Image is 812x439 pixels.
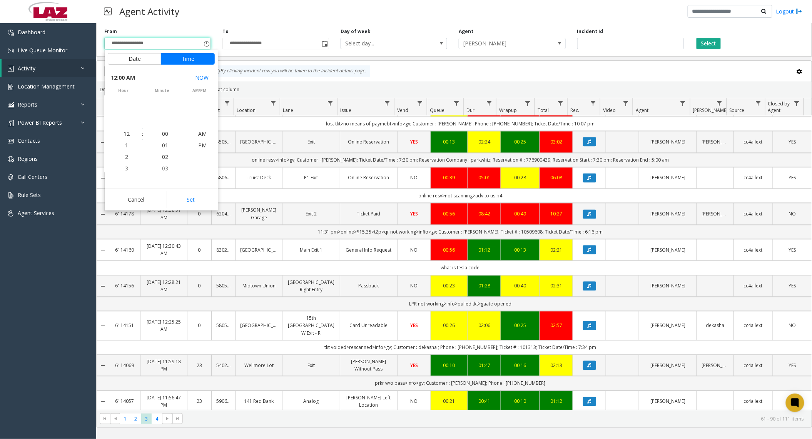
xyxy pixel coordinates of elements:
[410,362,418,369] span: YES
[345,139,393,146] a: Online Reservation
[109,117,812,131] td: lost tkt>no means of paymebt>info>gv; Customer : [PERSON_NAME]; Phone : [PHONE_NUMBER]; Ticket Da...
[109,376,812,391] td: prkr w/o pass>info>gv; Customer : [PERSON_NAME]; Phone : [PHONE_NUMBER]
[738,398,768,405] a: cc4allext
[110,413,120,424] span: Go to the previous page
[142,130,143,138] div: :
[345,358,393,373] a: [PERSON_NAME] Without Pass
[125,142,128,149] span: 1
[473,210,496,218] a: 08:42
[473,398,496,405] div: 00:41
[320,38,329,49] span: Toggle popup
[545,398,568,405] a: 01:12
[545,139,568,146] a: 03:02
[115,2,183,21] h3: Agent Activity
[436,247,463,254] div: 00:56
[237,107,256,114] span: Location
[114,322,135,329] a: 6114151
[216,210,231,218] a: 620439
[697,38,721,49] button: Select
[192,71,212,85] button: Select now
[753,98,764,108] a: Source Filter Menu
[340,107,351,114] span: Issue
[97,175,109,182] a: Collapse Details
[644,282,692,290] a: [PERSON_NAME]
[451,98,462,108] a: Queue Filter Menu
[545,247,568,254] div: 02:21
[644,210,692,218] a: [PERSON_NAME]
[192,210,207,218] a: 0
[287,210,335,218] a: Exit 2
[411,398,418,405] span: NO
[112,416,119,422] span: Go to the previous page
[738,210,768,218] a: cc4allext
[702,210,729,218] a: [PERSON_NAME]
[506,210,535,218] a: 00:49
[109,261,812,275] td: what is tesla code
[506,139,535,146] a: 00:25
[167,191,215,208] button: Set
[403,282,426,290] a: NO
[240,139,277,146] a: [GEOGRAPHIC_DATA]
[403,362,426,369] a: YES
[459,38,544,49] span: [PERSON_NAME]
[778,398,807,405] a: YES
[145,279,182,294] a: [DATE] 12:28:21 AM
[192,362,207,369] a: 23
[473,322,496,329] a: 02:06
[109,153,812,167] td: online resv>info>gv; Customer : [PERSON_NAME]; Ticket Date/Time : 7:30 pm; Reservation Company : ...
[545,174,568,182] a: 06:08
[778,210,807,218] a: NO
[506,322,535,329] a: 00:25
[789,362,796,369] span: YES
[473,282,496,290] a: 01:28
[436,362,463,369] div: 00:10
[545,362,568,369] div: 02:13
[345,247,393,254] a: General Info Request
[345,282,393,290] a: Passback
[473,139,496,146] a: 02:24
[436,174,463,182] a: 00:39
[436,282,463,290] a: 00:23
[588,98,598,108] a: Rec. Filter Menu
[545,210,568,218] a: 10:27
[410,211,418,217] span: YES
[8,66,14,72] img: 'icon'
[102,416,108,422] span: Go to the first page
[18,119,62,126] span: Power BI Reports
[325,98,336,108] a: Lane Filter Menu
[240,282,277,290] a: Midtown Union
[403,210,426,218] a: YES
[216,322,231,329] a: 580571
[111,72,135,83] span: 12:00 AM
[216,174,231,182] a: 580648
[473,247,496,254] div: 01:12
[162,142,168,149] span: 01
[18,173,47,180] span: Call Centers
[114,362,135,369] a: 6114069
[473,362,496,369] a: 01:47
[621,98,631,108] a: Video Filter Menu
[187,416,804,422] kendo-pager-info: 61 - 90 of 111 items
[240,322,277,329] a: [GEOGRAPHIC_DATA]
[403,322,426,329] a: YES
[693,107,728,114] span: [PERSON_NAME]
[216,247,231,254] a: 830202
[410,139,418,145] span: YES
[506,282,535,290] div: 00:40
[222,28,229,35] label: To
[577,28,603,35] label: Incident Id
[8,30,14,36] img: 'icon'
[8,102,14,108] img: 'icon'
[120,414,130,424] span: Page 1
[473,174,496,182] a: 05:01
[778,247,807,254] a: YES
[403,174,426,182] a: NO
